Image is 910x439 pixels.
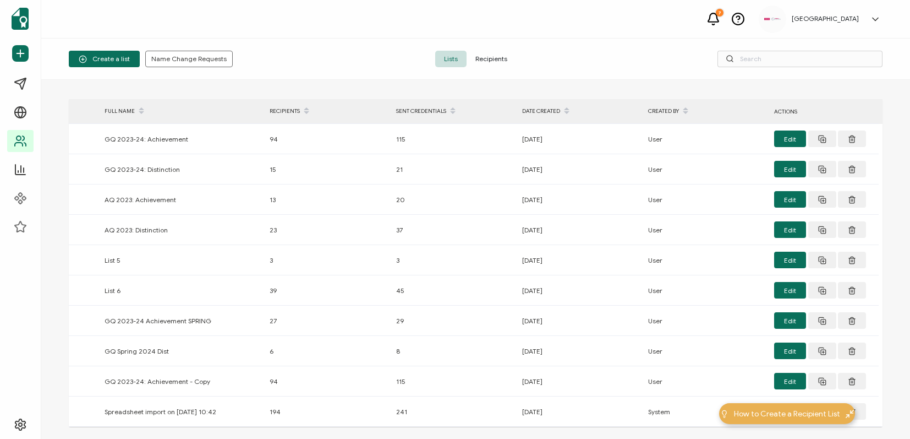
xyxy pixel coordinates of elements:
[774,221,806,238] button: Edit
[391,193,517,206] div: 20
[99,405,264,418] div: Spreadsheet import on [DATE] 10:42
[264,284,391,297] div: 39
[517,284,643,297] div: [DATE]
[774,282,806,299] button: Edit
[391,315,517,327] div: 29
[846,410,854,418] img: minimize-icon.svg
[769,105,879,118] div: ACTIONS
[264,405,391,418] div: 194
[774,312,806,329] button: Edit
[855,386,910,439] iframe: Chat Widget
[517,375,643,388] div: [DATE]
[99,224,264,236] div: AQ 2023: Distinction
[792,15,859,23] h5: [GEOGRAPHIC_DATA]
[264,375,391,388] div: 94
[69,51,140,67] button: Create a list
[643,224,769,236] div: User
[391,102,517,121] div: SENT CREDENTIALS
[717,51,882,67] input: Search
[391,284,517,297] div: 45
[435,51,467,67] span: Lists
[517,315,643,327] div: [DATE]
[643,254,769,267] div: User
[99,163,264,176] div: GQ 2023-24: Distinction
[517,254,643,267] div: [DATE]
[517,193,643,206] div: [DATE]
[643,102,769,121] div: CREATED BY
[774,252,806,268] button: Edit
[264,102,391,121] div: RECIPIENTS
[643,315,769,327] div: User
[264,224,391,236] div: 23
[764,18,781,20] img: 534be6bd-3ab8-4108-9ccc-40d3e97e413d.png
[517,405,643,418] div: [DATE]
[517,133,643,145] div: [DATE]
[643,405,769,418] div: System
[391,345,517,357] div: 8
[99,375,264,388] div: GQ 2023-24: Achievement - Copy
[264,193,391,206] div: 13
[391,405,517,418] div: 241
[264,345,391,357] div: 6
[79,55,130,63] span: Create a list
[145,51,233,67] button: Name Change Requests
[643,375,769,388] div: User
[517,163,643,176] div: [DATE]
[12,8,29,30] img: sertifier-logomark-colored.svg
[391,163,517,176] div: 21
[643,163,769,176] div: User
[467,51,516,67] span: Recipients
[264,254,391,267] div: 3
[643,193,769,206] div: User
[99,193,264,206] div: AQ 2023: Achievement
[643,133,769,145] div: User
[264,133,391,145] div: 94
[774,373,806,389] button: Edit
[99,102,264,121] div: FULL NAME
[99,254,264,267] div: List 5
[264,315,391,327] div: 27
[517,102,643,121] div: DATE CREATED
[391,375,517,388] div: 115
[99,345,264,357] div: GQ Spring 2024 Dist
[774,343,806,359] button: Edit
[99,315,264,327] div: GQ 2023-24 Achievement SPRING
[643,345,769,357] div: User
[391,224,517,236] div: 37
[716,9,723,17] div: 7
[264,163,391,176] div: 15
[643,284,769,297] div: User
[99,284,264,297] div: List 6
[99,133,264,145] div: GQ 2023-24: Achievement
[391,133,517,145] div: 115
[774,191,806,208] button: Edit
[391,254,517,267] div: 3
[774,131,806,147] button: Edit
[517,345,643,357] div: [DATE]
[734,408,840,420] span: How to Create a Recipient List
[774,161,806,177] button: Edit
[151,56,227,62] span: Name Change Requests
[517,224,643,236] div: [DATE]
